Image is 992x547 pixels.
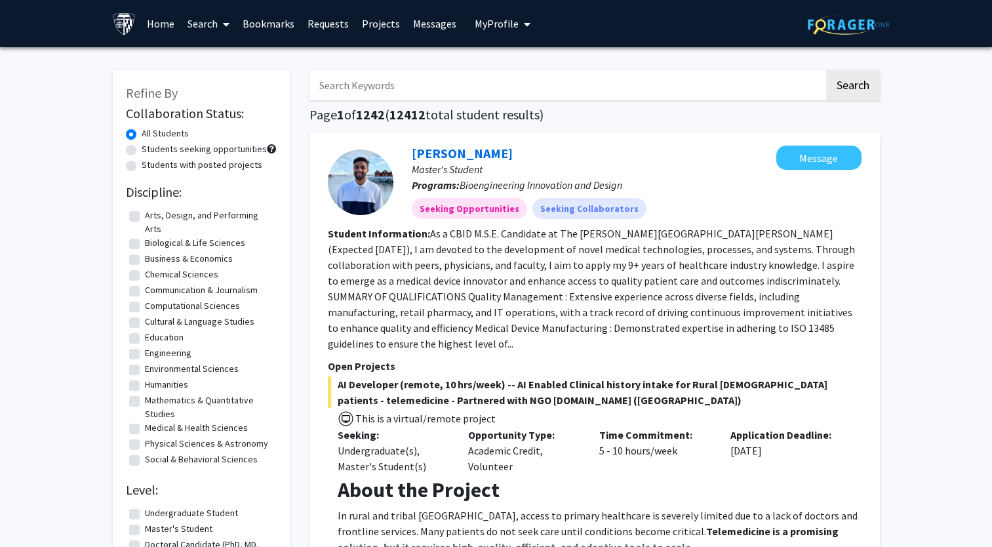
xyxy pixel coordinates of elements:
[412,145,513,161] a: [PERSON_NAME]
[338,477,500,503] strong: About the Project
[181,1,236,47] a: Search
[776,146,862,170] button: Message Jay Tailor
[145,378,188,392] label: Humanities
[126,482,277,498] h2: Level:
[140,1,181,47] a: Home
[826,70,880,100] button: Search
[475,17,519,30] span: My Profile
[145,268,218,281] label: Chemical Sciences
[730,427,842,443] p: Application Deadline:
[145,236,245,250] label: Biological & Life Sciences
[145,299,240,313] label: Computational Sciences
[355,1,407,47] a: Projects
[126,106,277,121] h2: Collaboration Status:
[145,421,248,435] label: Medical & Health Sciences
[145,252,233,266] label: Business & Economics
[389,106,426,123] span: 12412
[338,427,449,443] p: Seeking:
[589,427,721,474] div: 5 - 10 hours/week
[113,12,136,35] img: Johns Hopkins University Logo
[532,198,646,219] mat-chip: Seeking Collaborators
[145,283,258,297] label: Communication & Journalism
[458,427,589,474] div: Academic Credit, Volunteer
[145,346,191,360] label: Engineering
[407,1,463,47] a: Messages
[468,427,580,443] p: Opportunity Type:
[328,359,395,373] span: Open Projects
[301,1,355,47] a: Requests
[412,178,460,192] b: Programs:
[10,488,56,537] iframe: Chat
[142,127,189,140] label: All Students
[236,1,301,47] a: Bookmarks
[328,227,430,240] b: Student Information:
[145,315,254,329] label: Cultural & Language Studies
[328,376,862,408] span: AI Developer (remote, 10 hrs/week) -- AI Enabled Clinical history intake for Rural [DEMOGRAPHIC_D...
[126,85,178,101] span: Refine By
[145,453,258,466] label: Social & Behavioral Sciences
[145,394,273,421] label: Mathematics & Quantitative Studies
[337,106,344,123] span: 1
[309,107,880,123] h1: Page of ( total student results)
[599,427,711,443] p: Time Commitment:
[412,198,527,219] mat-chip: Seeking Opportunities
[354,412,496,425] span: This is a virtual/remote project
[142,158,262,172] label: Students with posted projects
[356,106,385,123] span: 1242
[412,163,483,176] span: Master's Student
[338,443,449,474] div: Undergraduate(s), Master's Student(s)
[142,142,267,156] label: Students seeking opportunities
[309,70,824,100] input: Search Keywords
[145,209,273,236] label: Arts, Design, and Performing Arts
[145,437,268,451] label: Physical Sciences & Astronomy
[126,184,277,200] h2: Discipline:
[145,362,239,376] label: Environmental Sciences
[808,14,890,35] img: ForagerOne Logo
[145,506,238,520] label: Undergraduate Student
[145,331,184,344] label: Education
[145,522,212,536] label: Master's Student
[328,227,855,350] fg-read-more: As a CBID M.S.E. Candidate at The [PERSON_NAME][GEOGRAPHIC_DATA][PERSON_NAME] (Expected [DATE]), ...
[460,178,622,192] span: Bioengineering Innovation and Design
[721,427,852,474] div: [DATE]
